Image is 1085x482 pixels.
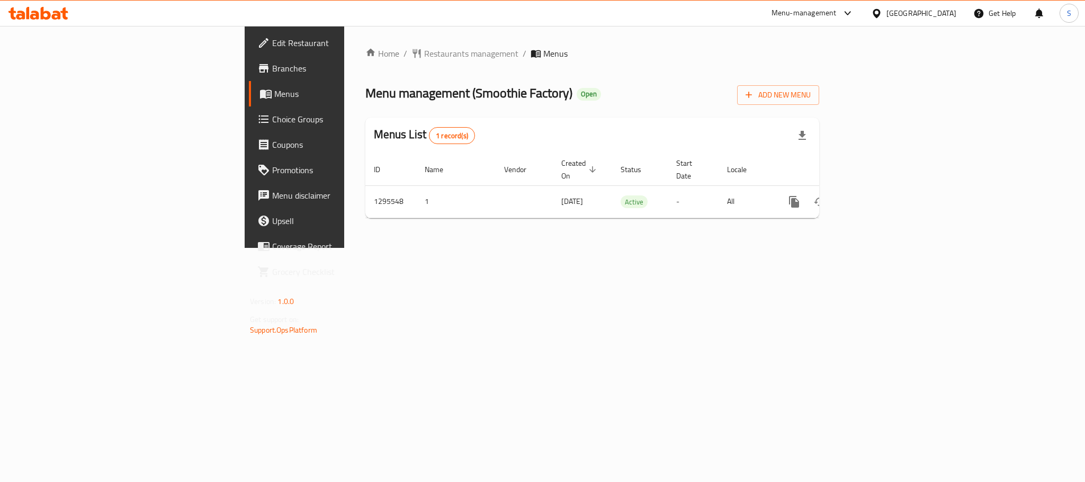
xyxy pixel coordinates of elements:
[249,81,426,106] a: Menus
[249,56,426,81] a: Branches
[249,106,426,132] a: Choice Groups
[727,163,760,176] span: Locale
[737,85,819,105] button: Add New Menu
[773,154,892,186] th: Actions
[250,313,299,326] span: Get support on:
[272,164,417,176] span: Promotions
[543,47,568,60] span: Menus
[416,185,496,218] td: 1
[374,127,475,144] h2: Menus List
[668,185,719,218] td: -
[429,131,474,141] span: 1 record(s)
[249,259,426,284] a: Grocery Checklist
[249,30,426,56] a: Edit Restaurant
[561,157,599,182] span: Created On
[621,196,648,208] span: Active
[561,194,583,208] span: [DATE]
[365,81,572,105] span: Menu management ( Smoothie Factory )
[249,183,426,208] a: Menu disclaimer
[272,240,417,253] span: Coverage Report
[250,294,276,308] span: Version:
[425,163,457,176] span: Name
[365,47,819,60] nav: breadcrumb
[429,127,475,144] div: Total records count
[790,123,815,148] div: Export file
[277,294,294,308] span: 1.0.0
[577,90,601,99] span: Open
[272,37,417,49] span: Edit Restaurant
[746,88,811,102] span: Add New Menu
[374,163,394,176] span: ID
[1067,7,1071,19] span: S
[621,163,655,176] span: Status
[249,208,426,234] a: Upsell
[676,157,706,182] span: Start Date
[272,265,417,278] span: Grocery Checklist
[807,189,832,215] button: Change Status
[272,113,417,126] span: Choice Groups
[249,234,426,259] a: Coverage Report
[249,157,426,183] a: Promotions
[411,47,518,60] a: Restaurants management
[424,47,518,60] span: Restaurants management
[272,189,417,202] span: Menu disclaimer
[272,62,417,75] span: Branches
[621,195,648,208] div: Active
[782,189,807,215] button: more
[365,154,892,218] table: enhanced table
[272,215,417,227] span: Upsell
[772,7,837,20] div: Menu-management
[719,185,773,218] td: All
[249,132,426,157] a: Coupons
[274,87,417,100] span: Menus
[577,88,601,101] div: Open
[272,138,417,151] span: Coupons
[504,163,540,176] span: Vendor
[886,7,956,19] div: [GEOGRAPHIC_DATA]
[523,47,526,60] li: /
[250,323,317,337] a: Support.OpsPlatform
